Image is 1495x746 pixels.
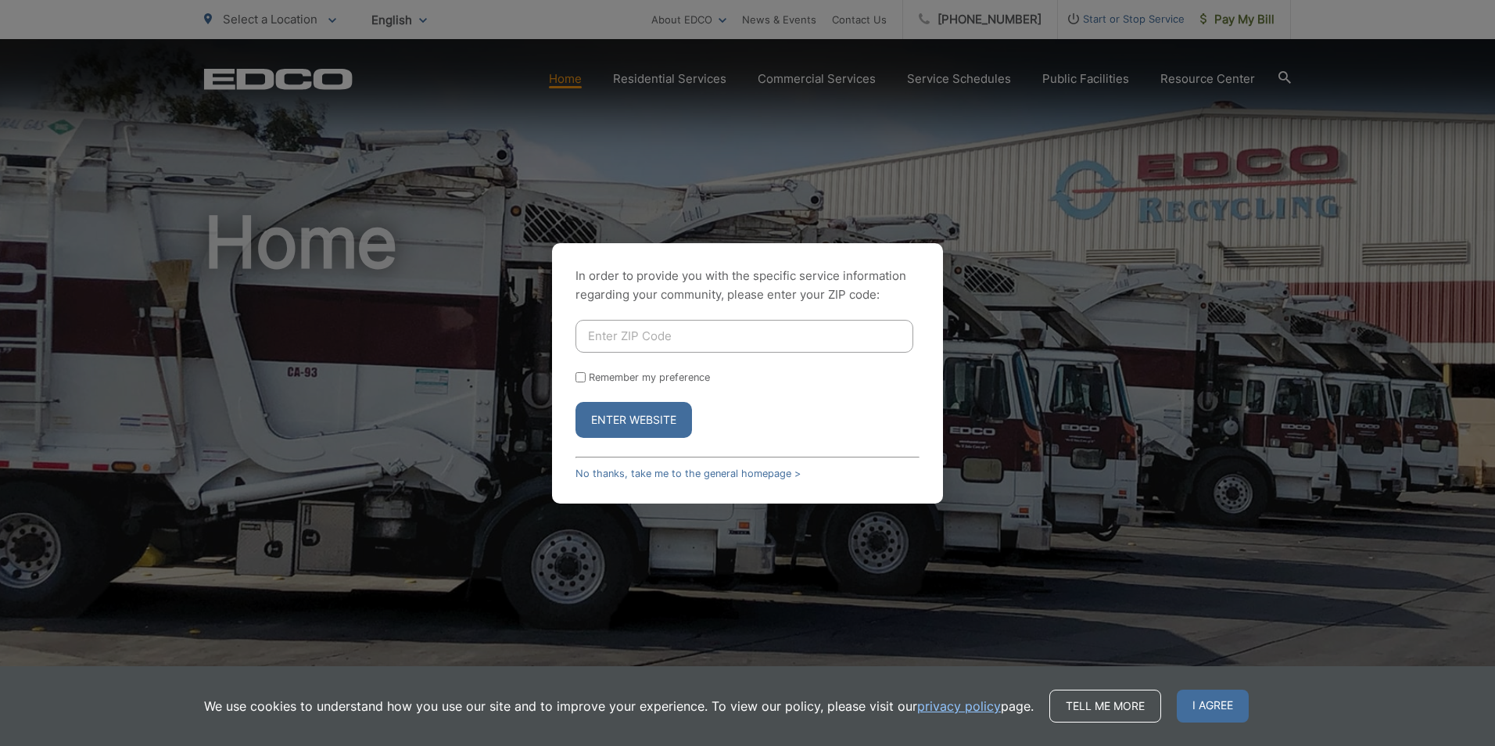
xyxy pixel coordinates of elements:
span: I agree [1177,690,1249,723]
label: Remember my preference [589,371,710,383]
a: No thanks, take me to the general homepage > [575,468,801,479]
a: privacy policy [917,697,1001,716]
p: We use cookies to understand how you use our site and to improve your experience. To view our pol... [204,697,1034,716]
input: Enter ZIP Code [575,320,913,353]
a: Tell me more [1049,690,1161,723]
p: In order to provide you with the specific service information regarding your community, please en... [575,267,920,304]
button: Enter Website [575,402,692,438]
